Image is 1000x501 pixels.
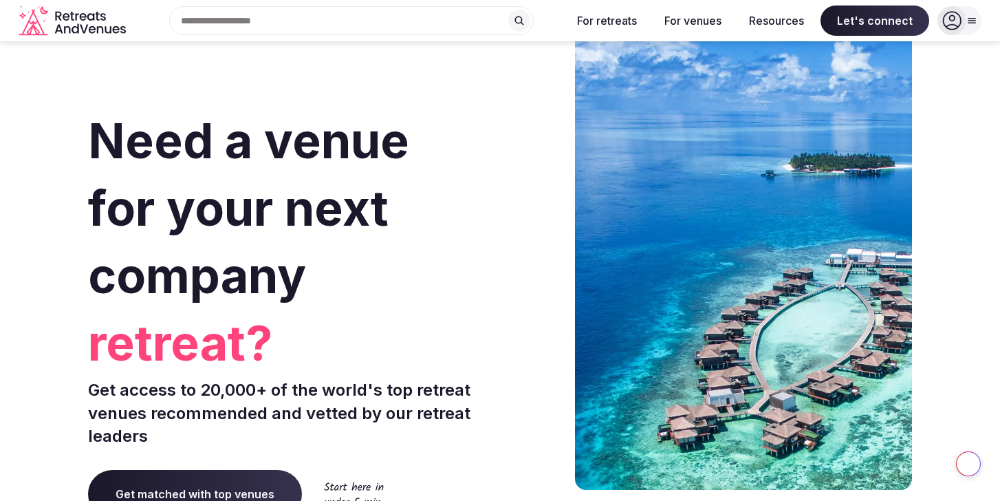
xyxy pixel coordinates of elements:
span: retreat? [88,310,494,377]
span: Need a venue for your next company [88,111,409,305]
button: For retreats [566,6,648,36]
a: Visit the homepage [19,6,129,36]
span: Let's connect [820,6,929,36]
svg: Retreats and Venues company logo [19,6,129,36]
p: Get access to 20,000+ of the world's top retreat venues recommended and vetted by our retreat lea... [88,379,494,448]
button: Resources [738,6,815,36]
button: For venues [653,6,732,36]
